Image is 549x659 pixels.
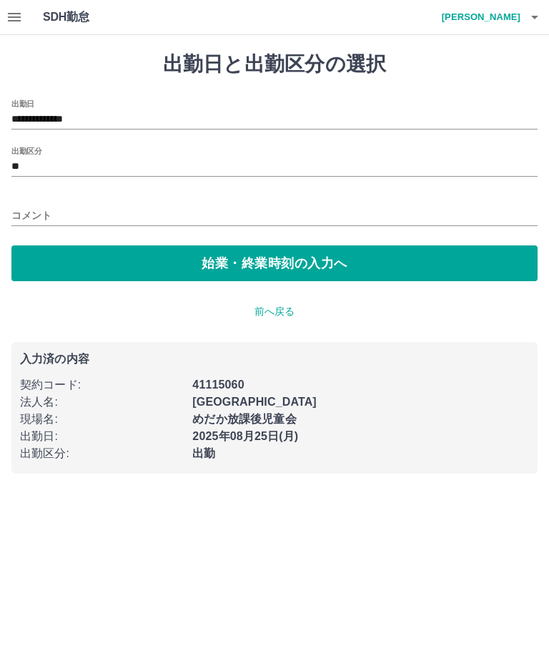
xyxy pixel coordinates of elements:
[11,245,538,281] button: 始業・終業時刻の入力へ
[192,413,296,425] b: めだか放課後児童会
[11,304,538,319] p: 前へ戻る
[11,52,538,77] h1: 出勤日と出勤区分の選択
[192,430,298,442] b: 2025年08月25日(月)
[20,411,184,428] p: 現場名 :
[11,98,34,109] label: 出勤日
[20,394,184,411] p: 法人名 :
[192,379,244,391] b: 41115060
[20,376,184,394] p: 契約コード :
[20,353,529,365] p: 入力済の内容
[192,396,317,408] b: [GEOGRAPHIC_DATA]
[20,445,184,462] p: 出勤区分 :
[192,447,215,459] b: 出勤
[11,145,41,156] label: 出勤区分
[20,428,184,445] p: 出勤日 :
